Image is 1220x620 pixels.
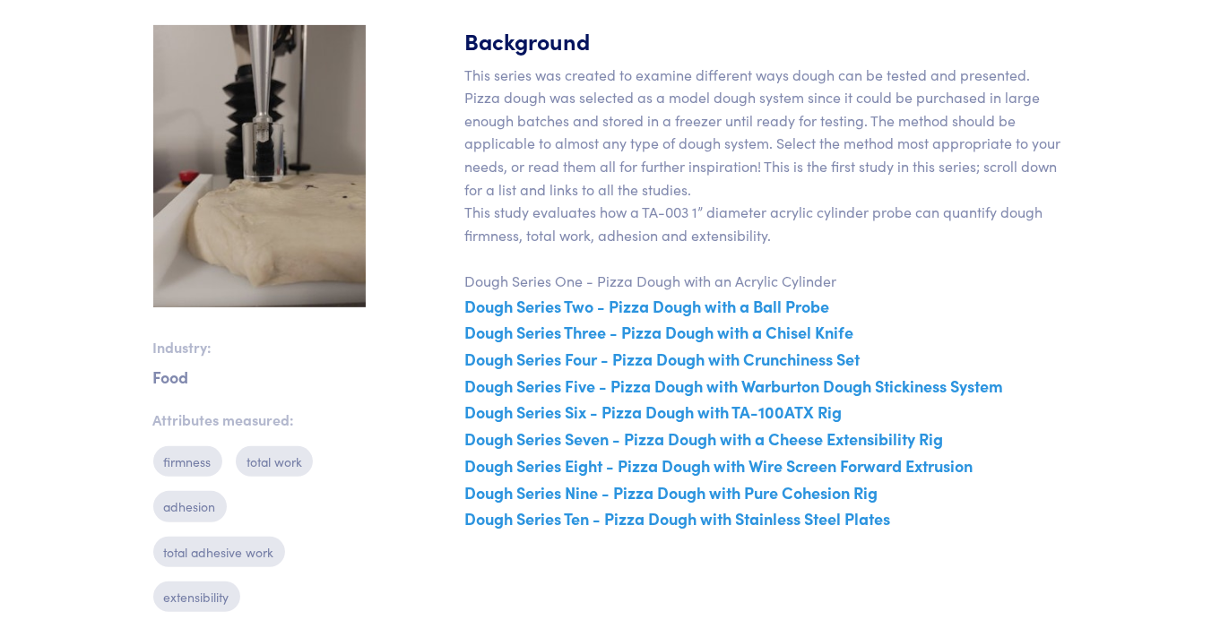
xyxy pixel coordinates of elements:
[153,491,227,521] p: adhesion
[465,454,973,477] a: Dough Series Eight - Pizza Dough with Wire Screen Forward Extrusion
[465,400,843,423] a: Dough Series Six - Pizza Dough with TA-100ATX Rig
[465,427,944,450] a: Dough Series Seven - Pizza Dough with a Cheese Extensibility Rig
[153,446,222,477] p: firmness
[465,321,854,343] a: Dough Series Three - Pizza Dough with a Chisel Knife
[236,446,313,477] p: total work
[153,336,366,359] p: Industry:
[153,409,366,432] p: Attributes measured:
[465,507,891,530] a: Dough Series Ten - Pizza Dough with Stainless Steel Plates
[153,374,366,380] p: Food
[465,375,1004,397] a: Dough Series Five - Pizza Dough with Warburton Dough Stickiness System
[153,581,240,612] p: extensibility
[153,537,285,567] p: total adhesive work
[465,25,1068,56] h5: Background
[465,348,861,370] a: Dough Series Four - Pizza Dough with Crunchiness Set
[465,295,830,317] a: Dough Series Two - Pizza Dough with a Ball Probe
[465,64,1068,532] p: This series was created to examine different ways dough can be tested and presented. Pizza dough ...
[465,481,878,504] a: Dough Series Nine - Pizza Dough with Pure Cohesion Rig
